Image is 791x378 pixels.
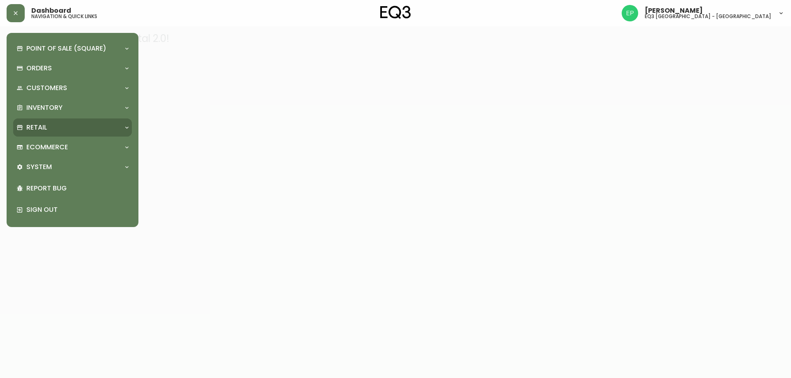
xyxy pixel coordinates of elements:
[13,118,132,137] div: Retail
[645,7,703,14] span: [PERSON_NAME]
[31,14,97,19] h5: navigation & quick links
[26,123,47,132] p: Retail
[26,44,106,53] p: Point of Sale (Square)
[26,162,52,172] p: System
[13,178,132,199] div: Report Bug
[26,83,67,93] p: Customers
[31,7,71,14] span: Dashboard
[26,205,129,214] p: Sign Out
[26,143,68,152] p: Ecommerce
[13,99,132,117] div: Inventory
[622,5,638,21] img: edb0eb29d4ff191ed42d19acdf48d771
[13,59,132,77] div: Orders
[26,64,52,73] p: Orders
[13,199,132,220] div: Sign Out
[380,6,411,19] img: logo
[26,103,63,112] p: Inventory
[13,158,132,176] div: System
[13,39,132,58] div: Point of Sale (Square)
[13,79,132,97] div: Customers
[26,184,129,193] p: Report Bug
[645,14,771,19] h5: eq3 [GEOGRAPHIC_DATA] - [GEOGRAPHIC_DATA]
[13,138,132,156] div: Ecommerce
